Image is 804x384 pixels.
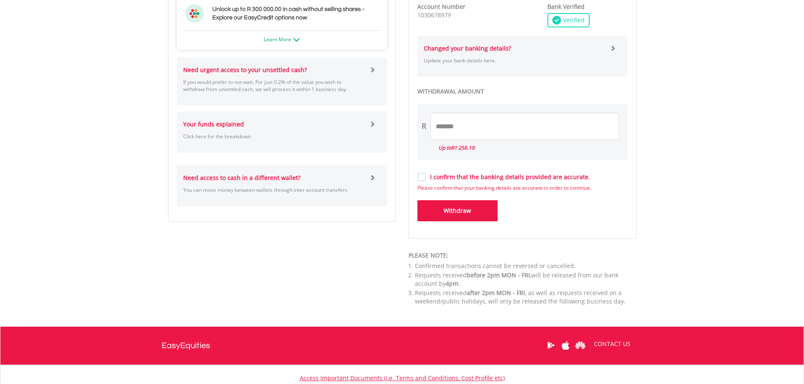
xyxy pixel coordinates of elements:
[588,332,636,356] a: CONTACT US
[561,16,585,24] span: Verified
[426,173,590,181] label: I confirm that the banking details provided are accurate.
[439,144,474,151] i: Up to
[300,374,505,382] a: Access Important Documents (i.e. Terms and Conditions, Cost Profile etc)
[417,87,628,96] label: WITHDRAWAL AMOUNT
[451,144,474,151] span: R1 256.19
[264,36,300,43] a: Learn More
[467,289,525,297] span: after 2pm MON - FRI
[409,251,636,260] div: PLEASE NOTE:
[183,133,363,140] p: Click here for the breakdown
[183,66,307,74] strong: Need urgent access to your unsettled cash?
[183,174,300,182] strong: Need access to cash in a different wallet?
[424,44,511,52] strong: Changed your banking details?
[417,3,466,11] strong: Account Number
[415,271,636,288] li: Requests received will be released from our bank account by .
[422,121,426,132] div: R
[417,200,498,221] button: Withdraw
[544,332,558,358] a: Google Play
[424,57,604,64] p: Update your bank details here.
[573,332,588,358] a: Huawei
[212,5,379,22] h3: Unlock up to R 300 000.00 in cash without selling shares - Explore our EasyCredit options now
[183,78,363,93] p: If you would prefer to not wait. For just 0.2% of the value you wish to withdraw from unsettled c...
[293,38,300,42] img: ec-arrow-down.png
[415,289,636,306] li: Requests received , as well as requests received on a weekend/public holidays, will only be relea...
[417,184,591,191] span: Please confirm that your banking details are accurate in order to continue.
[558,332,573,358] a: Apple
[185,4,204,23] img: ec-flower.svg
[417,11,451,19] span: 1030678979
[467,271,531,279] span: before 2pm MON - FRI,
[183,165,381,206] a: Need access to cash in a different wallet? You can move money between wallets through inter accou...
[183,186,363,193] p: You can move money between wallets through inter account transfers
[446,279,458,287] span: 4pm
[162,327,210,365] a: EasyEquities
[183,120,244,128] strong: Your funds explained
[415,262,636,270] li: Confirmed transactions cannot be reversed or cancelled.
[547,3,585,11] strong: Bank Verified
